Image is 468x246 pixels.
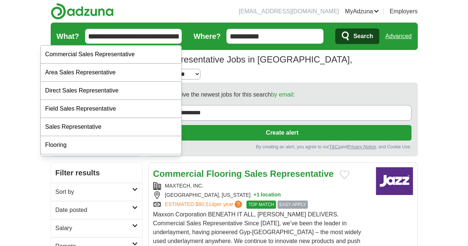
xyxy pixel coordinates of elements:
[253,191,256,199] span: +
[153,125,411,141] button: Create alert
[335,28,379,44] button: Search
[353,29,373,44] span: Search
[271,91,293,98] a: by email
[51,163,142,183] h2: Filter results
[51,201,142,219] a: Date posted
[153,169,204,179] strong: Commercial
[253,191,281,199] button: +1 location
[51,219,142,237] a: Salary
[153,169,334,179] a: Commercial Flooring Sales Representative
[41,100,181,118] div: Field Sales Representative
[41,64,181,82] div: Area Sales Representative
[340,170,349,179] button: Add to favorite jobs
[51,183,142,201] a: Sort by
[277,200,308,209] span: EASY APPLY
[270,169,334,179] strong: Representative
[51,54,352,78] h1: Commercial Flooring Sales Representative Jobs in [GEOGRAPHIC_DATA], [GEOGRAPHIC_DATA]
[235,200,242,208] span: ?
[329,144,340,149] a: T&Cs
[376,167,413,195] img: Company logo
[57,31,79,42] label: What?
[345,7,379,16] a: MyAdzuna
[193,31,220,42] label: Where?
[168,90,294,99] span: Receive the newest jobs for this search :
[165,200,244,209] a: ESTIMATED:$80,514per year?
[244,169,267,179] strong: Sales
[385,29,411,44] a: Advanced
[239,7,339,16] li: [EMAIL_ADDRESS][DOMAIN_NAME]
[55,206,132,215] h2: Date posted
[347,144,376,149] a: Privacy Notice
[41,82,181,100] div: Direct Sales Representative
[153,182,370,190] div: MAXTECH, INC.
[41,154,181,172] div: Medical Sales Representative
[195,201,214,207] span: $80,514
[206,169,242,179] strong: Flooring
[51,3,114,20] img: Adzuna logo
[390,7,418,16] a: Employers
[41,118,181,136] div: Sales Representative
[41,136,181,154] div: Flooring
[153,191,370,199] div: [GEOGRAPHIC_DATA], [US_STATE]
[246,200,276,209] span: TOP MATCH
[55,188,132,196] h2: Sort by
[41,46,181,64] div: Commercial Sales Representative
[55,224,132,233] h2: Salary
[153,144,411,150] div: By creating an alert, you agree to our and , and Cookie Use.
